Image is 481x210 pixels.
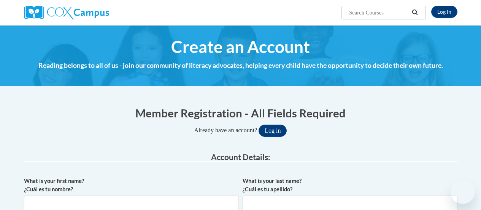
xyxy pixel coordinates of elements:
iframe: Button to launch messaging window [451,180,475,204]
a: Log In [431,6,457,18]
button: Search [409,8,421,17]
span: Account Details: [211,152,270,162]
h4: Reading belongs to all of us - join our community of literacy advocates, helping every child have... [24,61,457,71]
button: Log in [259,125,287,137]
span: Create an Account [171,37,310,57]
label: What is your last name? ¿Cuál es tu apellido? [243,177,457,194]
input: Search Courses [348,8,409,17]
h1: Member Registration - All Fields Required [24,105,457,121]
span: Already have an account? [194,127,257,133]
label: What is your first name? ¿Cuál es tu nombre? [24,177,239,194]
img: Cox Campus [24,6,109,19]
